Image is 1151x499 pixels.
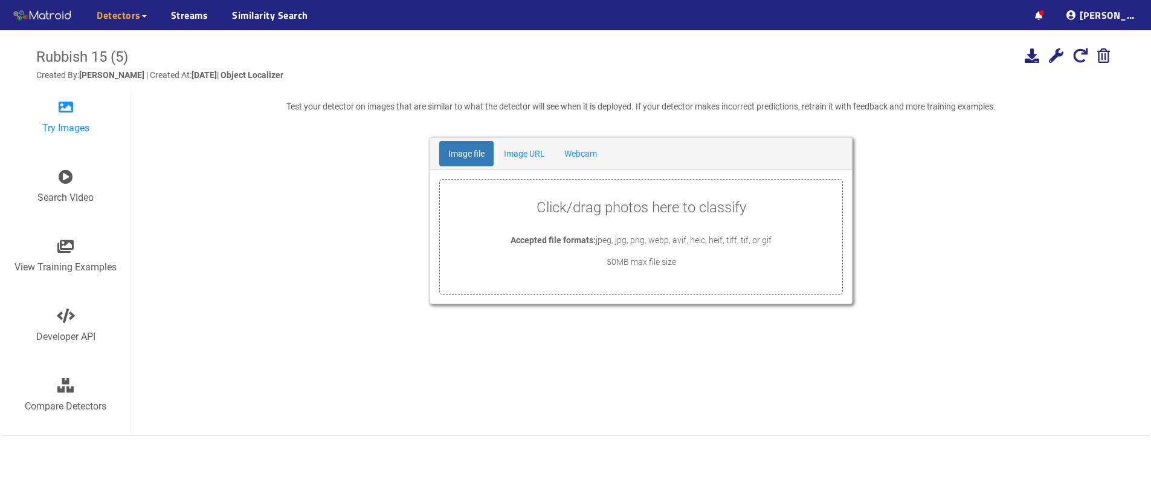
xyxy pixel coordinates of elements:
[36,48,128,65] span: Rubbish 15 (5)
[36,68,283,82] p: Created By: | Created At: |
[131,88,1151,125] div: Test your detector on images that are similar to what the detector will see when it is deployed. ...
[511,235,596,245] span: Accepted file formats:
[79,70,146,80] span: [PERSON_NAME]
[596,235,772,245] span: jpeg, jpg, png, webp, avif, heic, heif, tiff, tif, or gif
[192,70,217,80] span: [DATE]
[42,120,89,135] p: Try Images
[12,7,73,25] img: Matroid logo
[555,141,606,166] a: Webcam
[25,399,106,414] p: Compare Detectors
[232,8,308,22] a: Similarity Search
[97,8,141,22] span: Detectors
[15,259,117,275] p: View Training Examples
[439,141,494,166] a: Image file
[37,190,94,205] p: Search Video
[36,329,95,344] p: Developer API
[221,70,283,80] span: Object Localizer
[171,8,208,22] a: Streams
[440,197,842,220] p: Click/drag photos here to classify
[440,255,842,269] p: 50MB max file size
[495,141,554,166] a: Image URL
